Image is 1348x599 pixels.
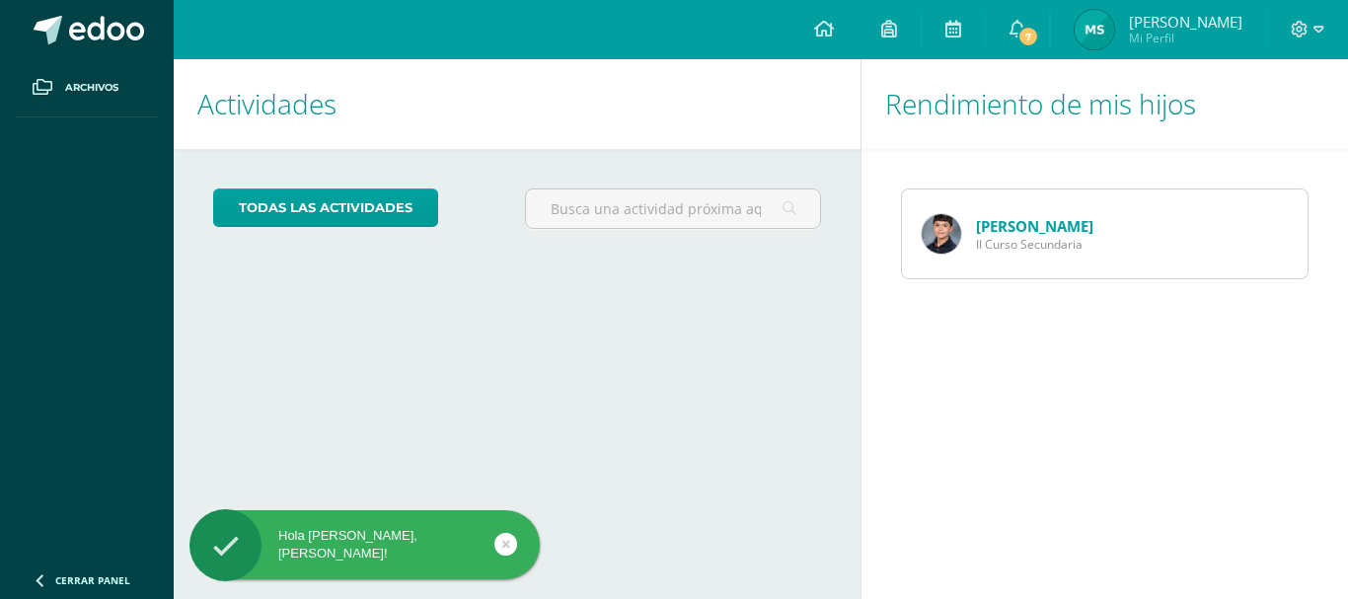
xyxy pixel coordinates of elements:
[1075,10,1114,49] img: 66e0ead281f9fa59967e4df408b3b39c.png
[976,236,1093,253] span: II Curso Secundaria
[885,59,1325,149] h1: Rendimiento de mis hijos
[55,573,130,587] span: Cerrar panel
[16,59,158,117] a: Archivos
[976,216,1093,236] a: [PERSON_NAME]
[922,214,961,254] img: 0331018753dbdd5f0201119dd1f72b8c.png
[197,59,837,149] h1: Actividades
[213,188,438,227] a: todas las Actividades
[1017,26,1039,47] span: 7
[189,527,540,562] div: Hola [PERSON_NAME], [PERSON_NAME]!
[1129,30,1242,46] span: Mi Perfil
[1129,12,1242,32] span: [PERSON_NAME]
[526,189,820,228] input: Busca una actividad próxima aquí...
[65,80,118,96] span: Archivos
